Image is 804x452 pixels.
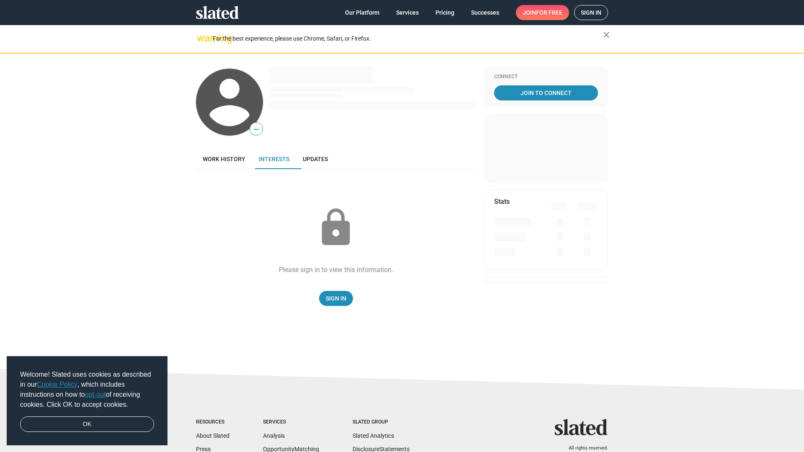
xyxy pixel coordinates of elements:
mat-card-title: Stats [494,197,510,206]
div: Please sign in to view this information. [279,265,393,274]
div: For the best experience, please use Chrome, Safari, or Firefox. [213,33,603,44]
a: Sign in [574,5,608,20]
a: Successes [464,5,506,20]
a: Cookie Policy [37,381,77,388]
div: Slated Group [353,419,410,426]
span: Our Platform [345,5,379,20]
a: Slated Analytics [353,432,394,439]
span: for free [536,5,562,20]
div: Resources [196,419,229,426]
a: Sign In [319,291,353,306]
a: Updates [296,149,335,169]
div: cookieconsent [7,356,167,446]
a: About Slated [196,432,229,439]
span: Join To Connect [496,85,596,100]
span: Sign in [581,5,601,20]
span: Join [523,5,562,20]
div: Services [263,419,319,426]
span: — [250,124,263,135]
span: Updates [303,156,328,162]
span: Interests [259,156,289,162]
mat-icon: close [601,30,611,40]
span: Pricing [435,5,454,20]
span: Work history [203,156,245,162]
a: opt-out [85,391,106,398]
div: Connect [494,74,598,80]
a: Services [389,5,425,20]
a: Analysis [263,432,285,439]
mat-icon: lock [315,207,357,249]
a: Pricing [429,5,461,20]
span: Services [396,5,419,20]
span: Successes [471,5,499,20]
span: Sign In [326,291,346,306]
a: Work history [196,149,252,169]
span: Welcome! Slated uses cookies as described in our , which includes instructions on how to of recei... [20,370,154,410]
a: Join To Connect [494,85,598,100]
a: dismiss cookie message [20,416,154,432]
a: Our Platform [338,5,386,20]
mat-icon: warning [197,33,207,43]
a: Interests [252,149,296,169]
a: Joinfor free [516,5,569,20]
